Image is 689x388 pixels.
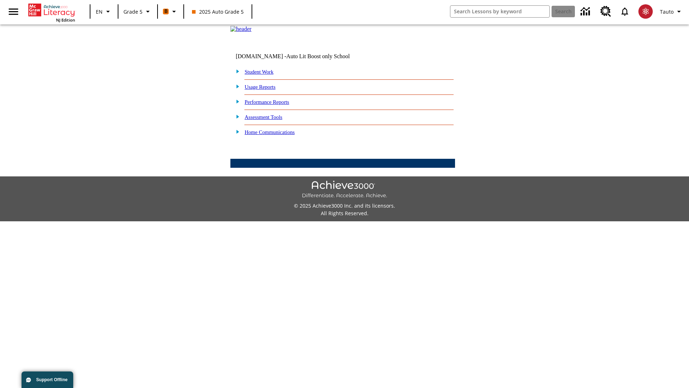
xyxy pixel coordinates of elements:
button: Grade: Grade 5, Select a grade [121,5,155,18]
a: Notifications [615,2,634,21]
span: Support Offline [36,377,67,382]
span: EN [96,8,103,15]
img: avatar image [638,4,653,19]
img: header [230,26,252,32]
button: Profile/Settings [657,5,686,18]
span: 2025 Auto Grade 5 [192,8,244,15]
a: Student Work [245,69,273,75]
a: Usage Reports [245,84,276,90]
button: Language: EN, Select a language [93,5,116,18]
span: NJ Edition [56,17,75,23]
a: Performance Reports [245,99,289,105]
span: Tauto [660,8,674,15]
button: Boost Class color is orange. Change class color [160,5,181,18]
img: plus.gif [232,128,240,135]
a: Resource Center, Will open in new tab [596,2,615,21]
img: plus.gif [232,68,240,74]
a: Home Communications [245,129,295,135]
a: Assessment Tools [245,114,282,120]
input: search field [450,6,549,17]
button: Support Offline [22,371,73,388]
span: B [164,7,168,16]
img: Achieve3000 Differentiate Accelerate Achieve [302,181,387,199]
img: plus.gif [232,83,240,89]
nobr: Auto Lit Boost only School [286,53,350,59]
span: Grade 5 [123,8,142,15]
button: Select a new avatar [634,2,657,21]
td: [DOMAIN_NAME] - [236,53,368,60]
a: Data Center [576,2,596,22]
button: Open side menu [3,1,24,22]
img: plus.gif [232,98,240,105]
div: Home [28,2,75,23]
img: plus.gif [232,113,240,120]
